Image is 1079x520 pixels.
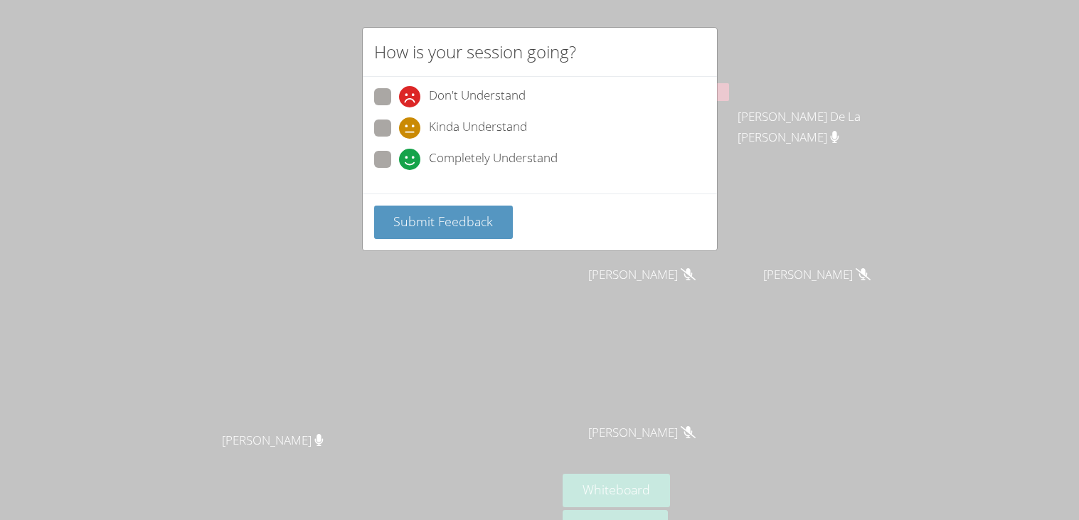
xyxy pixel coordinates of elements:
span: Completely Understand [429,149,558,170]
span: Submit Feedback [393,213,493,230]
span: Kinda Understand [429,117,527,139]
span: Don't Understand [429,86,526,107]
h2: How is your session going? [374,39,576,65]
button: Submit Feedback [374,206,514,239]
